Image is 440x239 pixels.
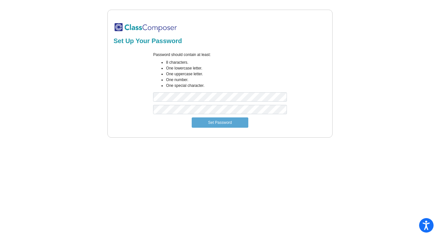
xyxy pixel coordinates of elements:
li: One lowercase letter. [166,65,287,71]
li: 8 characters. [166,60,287,65]
label: Password should contain at least: [153,52,211,58]
li: One number. [166,77,287,83]
button: Set Password [192,117,248,128]
h2: Set Up Your Password [114,37,326,45]
li: One uppercase letter. [166,71,287,77]
li: One special character. [166,83,287,88]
